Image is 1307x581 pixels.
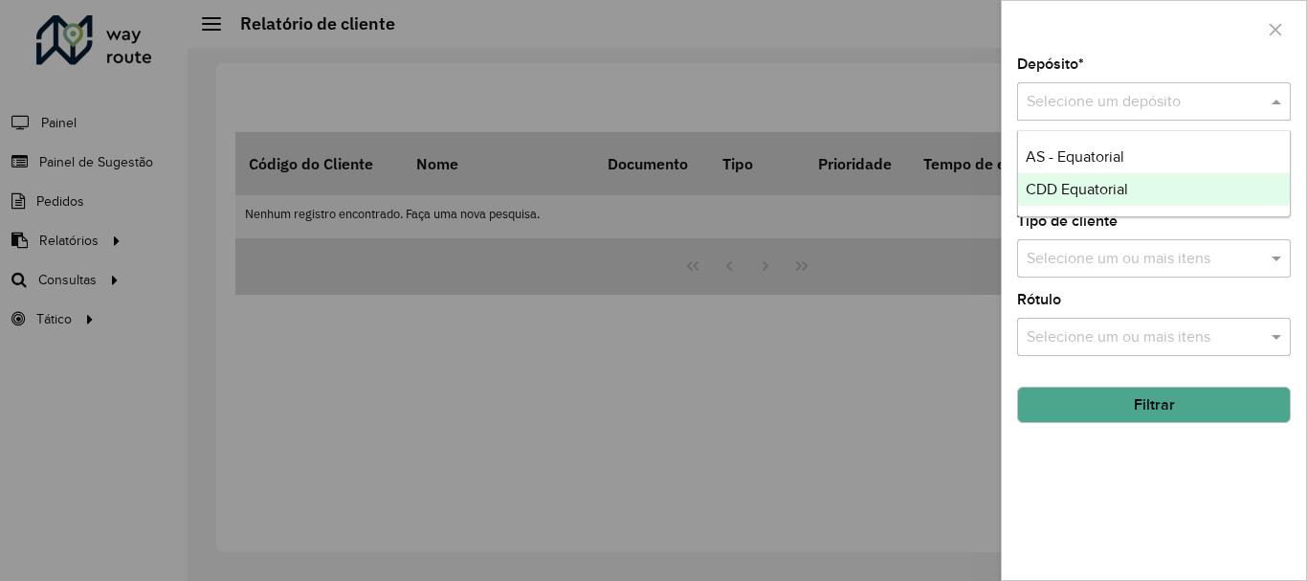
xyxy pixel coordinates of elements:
[1017,387,1291,423] button: Filtrar
[1026,148,1124,165] span: AS - Equatorial
[1017,130,1291,217] ng-dropdown-panel: Options list
[1026,181,1128,197] span: CDD Equatorial
[1017,53,1084,76] label: Depósito
[1017,210,1118,233] label: Tipo de cliente
[1017,288,1061,311] label: Rótulo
